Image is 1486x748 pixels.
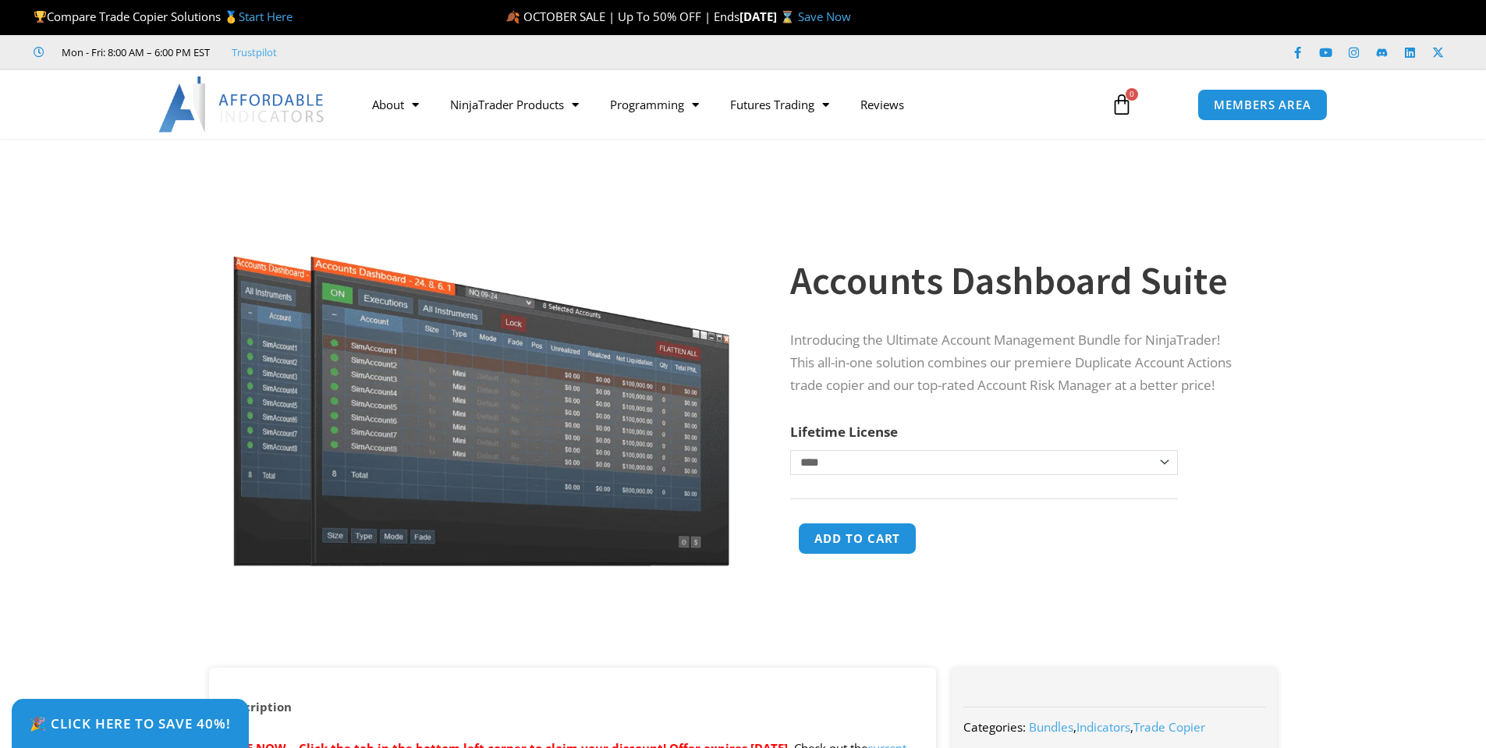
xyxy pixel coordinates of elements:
[239,9,293,24] a: Start Here
[798,523,917,555] button: Add to cart
[798,9,851,24] a: Save Now
[1214,99,1311,111] span: MEMBERS AREA
[594,87,715,122] a: Programming
[356,87,1093,122] nav: Menu
[434,87,594,122] a: NinjaTrader Products
[1197,89,1328,121] a: MEMBERS AREA
[790,329,1246,397] p: Introducing the Ultimate Account Management Bundle for NinjaTrader! This all-in-one solution comb...
[231,166,732,566] img: Screenshot 2024-08-26 155710eeeee | Affordable Indicators – NinjaTrader
[1087,82,1156,127] a: 0
[12,699,249,748] a: 🎉 Click Here to save 40%!
[158,76,326,133] img: LogoAI | Affordable Indicators – NinjaTrader
[845,87,920,122] a: Reviews
[790,253,1246,308] h1: Accounts Dashboard Suite
[34,11,46,23] img: 🏆
[30,717,231,730] span: 🎉 Click Here to save 40%!
[1126,88,1138,101] span: 0
[232,43,277,62] a: Trustpilot
[34,9,293,24] span: Compare Trade Copier Solutions 🥇
[58,43,210,62] span: Mon - Fri: 8:00 AM – 6:00 PM EST
[715,87,845,122] a: Futures Trading
[505,9,739,24] span: 🍂 OCTOBER SALE | Up To 50% OFF | Ends
[209,692,306,722] a: Description
[356,87,434,122] a: About
[790,423,898,441] label: Lifetime License
[739,9,798,24] strong: [DATE] ⌛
